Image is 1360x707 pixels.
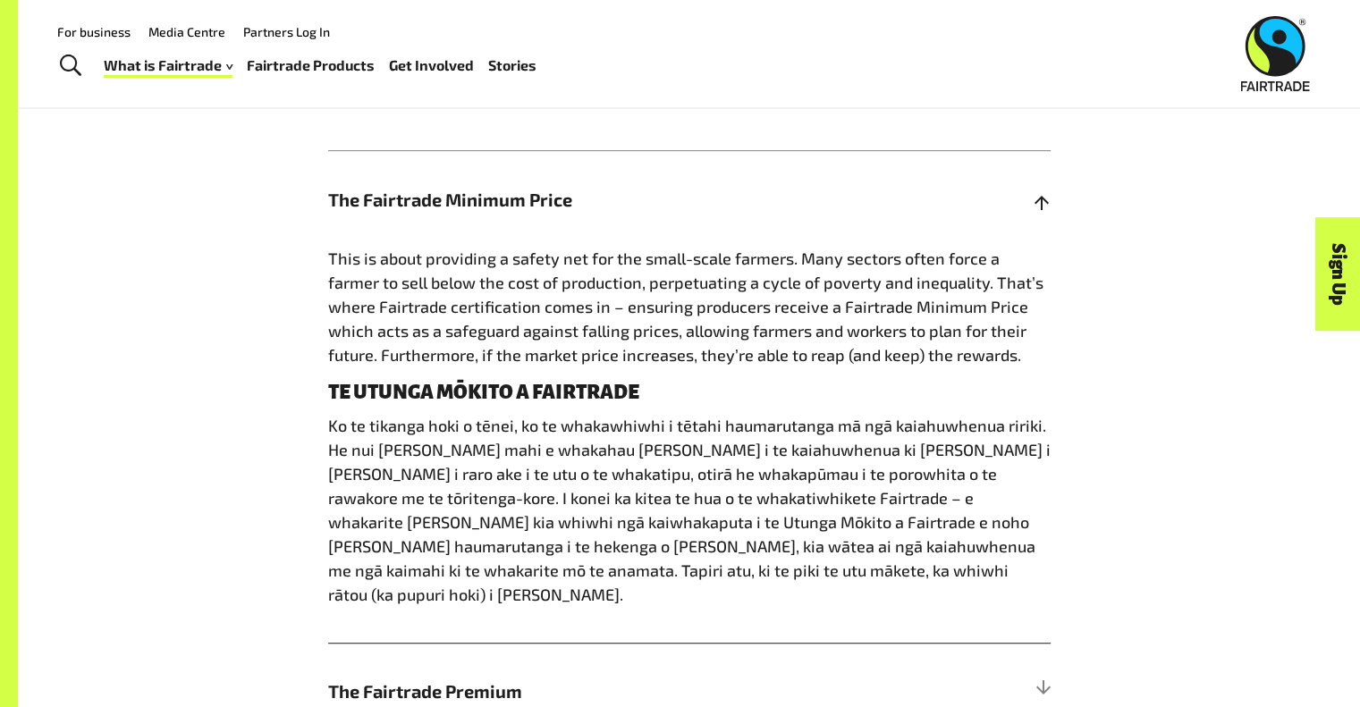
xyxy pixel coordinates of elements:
span: This is about providing a safety net for the small-scale farmers. Many sectors often force a farm... [328,248,1043,365]
span: The Fairtrade Minimum Price [328,186,870,213]
a: Fairtrade Products [247,53,375,79]
a: Media Centre [148,24,225,39]
a: Partners Log In [243,24,330,39]
a: Toggle Search [48,44,92,88]
a: What is Fairtrade [104,53,232,79]
p: Ko te tikanga hoki o tēnei, ko te whakawhiwhi i tētahi haumarutanga mā ngā kaiahuwhenua ririki. H... [328,414,1051,607]
h4: TE UTUNGA MŌKITO A FAIRTRADE [328,382,1051,403]
a: Stories [488,53,536,79]
a: For business [57,24,131,39]
a: Get Involved [389,53,474,79]
img: Fairtrade Australia New Zealand logo [1241,16,1310,91]
span: The Fairtrade Premium [328,678,870,704]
